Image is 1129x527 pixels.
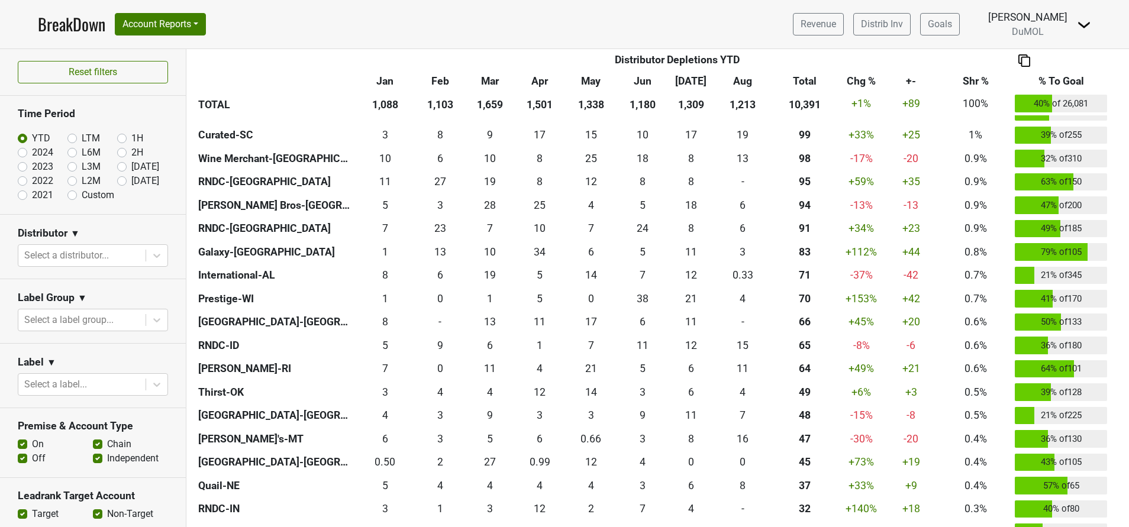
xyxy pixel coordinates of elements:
div: 24 [621,221,664,236]
label: 2H [131,146,143,160]
td: 7 [354,217,416,241]
td: 0 [416,357,464,381]
td: 0 [564,287,618,311]
span: ▼ [78,291,87,305]
div: 99 [773,127,837,143]
div: 7 [357,361,413,376]
td: 0.6% [939,311,1012,334]
td: 8.168 [667,147,715,170]
th: [PERSON_NAME]-RI [195,357,354,381]
td: +34 % [840,217,883,241]
th: [GEOGRAPHIC_DATA]-[GEOGRAPHIC_DATA] [195,311,354,334]
div: 10 [467,244,513,260]
td: 10.833 [464,357,515,381]
td: 8.833 [464,124,515,147]
div: 8 [357,267,413,283]
span: ▼ [47,355,56,370]
td: 8.12 [618,170,667,194]
td: 12.333 [667,264,715,287]
td: 7.833 [667,217,715,241]
th: Galaxy-[GEOGRAPHIC_DATA] [195,240,354,264]
label: 2023 [32,160,53,174]
div: 70 [773,291,837,306]
div: 95 [773,174,837,189]
th: Wine Merchant-[GEOGRAPHIC_DATA] [195,147,354,170]
th: 65.842 [770,311,839,334]
div: 0 [419,291,462,306]
td: 9.4 [416,334,464,357]
h3: Label [18,356,44,368]
td: 11.333 [667,311,715,334]
div: - [718,174,767,189]
td: 12.12 [564,170,618,194]
td: 11.999 [667,334,715,357]
td: 17.001 [667,124,715,147]
th: 98.331 [770,147,839,170]
td: 3.48 [416,193,464,217]
div: 71 [773,267,837,283]
th: 10,391 [770,92,839,115]
label: Non-Target [107,507,153,521]
th: % To Goal: activate to sort column ascending [1012,70,1110,92]
td: 0.9% [939,217,1012,241]
div: -42 [886,267,936,283]
td: 0.333 [715,264,770,287]
th: RNDC-[GEOGRAPHIC_DATA] [195,170,354,194]
td: 6.167 [564,240,618,264]
div: 15 [718,338,767,353]
div: +25 [886,127,936,143]
div: 0.33 [718,267,767,283]
div: 7 [567,338,615,353]
td: 5.167 [618,357,667,381]
td: 8.167 [416,124,464,147]
div: 5 [518,267,561,283]
td: -13 % [840,193,883,217]
th: 70.003 [770,287,839,311]
td: 4.5 [354,334,416,357]
th: 98.835 [770,124,839,147]
div: 3 [419,198,462,213]
label: YTD [32,131,50,146]
td: 12.67 [464,311,515,334]
div: 19 [467,267,513,283]
div: 6 [718,198,767,213]
td: 5.8 [464,334,515,357]
td: 21.334 [667,287,715,311]
th: 1,103 [416,92,464,115]
td: 0 [416,287,464,311]
div: -20 [886,151,936,166]
td: 18.499 [618,147,667,170]
th: Feb: activate to sort column ascending [416,70,464,92]
div: 19 [467,174,513,189]
th: 1,180 [618,92,667,115]
div: 5 [357,198,413,213]
td: 5.833 [667,357,715,381]
div: 94 [773,198,837,213]
th: Curated-SC [195,124,354,147]
th: Aug: activate to sort column ascending [715,70,770,92]
th: 1,088 [354,92,416,115]
a: Goals [920,13,960,35]
div: 65 [773,338,837,353]
td: 6.001 [715,217,770,241]
th: 1,659 [464,92,515,115]
th: &nbsp;: activate to sort column ascending [195,70,354,92]
td: 11.16 [715,357,770,381]
td: 4 [564,193,618,217]
td: 6.334 [618,311,667,334]
a: BreakDown [38,12,105,37]
td: 23.3 [416,217,464,241]
div: 0 [567,291,615,306]
th: [PERSON_NAME] Bros-[GEOGRAPHIC_DATA] [195,193,354,217]
th: Total: activate to sort column ascending [770,70,839,92]
th: Prestige-WI [195,287,354,311]
a: Distrib Inv [853,13,911,35]
td: 1 [354,287,416,311]
div: 11 [621,338,664,353]
td: 0.9% [939,170,1012,194]
div: 4 [567,198,615,213]
td: +112 % [840,240,883,264]
div: 7 [357,221,413,236]
div: 1 [467,291,513,306]
label: 2024 [32,146,53,160]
